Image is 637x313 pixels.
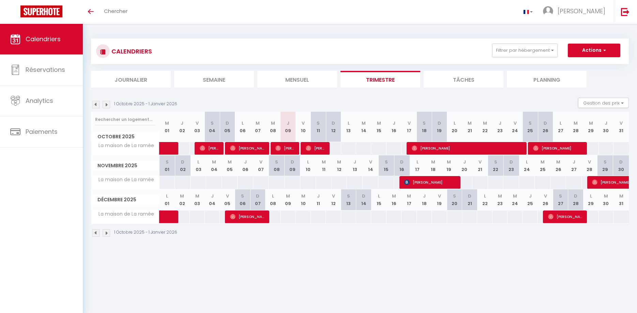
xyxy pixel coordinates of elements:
[423,120,426,126] abbr: S
[362,193,365,199] abbr: D
[300,155,316,176] th: 10
[507,112,522,142] th: 24
[417,189,432,210] th: 18
[392,193,396,199] abbr: M
[568,44,620,57] button: Actions
[317,120,320,126] abbr: S
[605,120,607,126] abbr: J
[191,155,206,176] th: 03
[269,155,285,176] th: 08
[166,193,168,199] abbr: L
[165,120,169,126] abbr: M
[574,193,577,199] abbr: D
[488,155,504,176] th: 22
[507,189,522,210] th: 24
[285,155,300,176] th: 09
[212,159,216,165] abbr: M
[226,120,229,126] abbr: D
[91,161,159,171] span: Novembre 2025
[558,7,605,15] span: [PERSON_NAME]
[362,120,366,126] abbr: M
[257,71,337,88] li: Mensuel
[91,132,159,142] span: Octobre 2025
[92,176,156,184] span: La maison de La ramée
[578,98,629,108] button: Gestion des prix
[462,112,477,142] th: 21
[265,189,280,210] th: 08
[211,193,214,199] abbr: J
[20,5,62,17] img: Super Booking
[604,159,607,165] abbr: S
[523,189,538,210] th: 25
[369,159,372,165] abbr: V
[590,193,592,199] abbr: L
[468,120,472,126] abbr: M
[583,189,598,210] th: 29
[513,193,517,199] abbr: M
[104,7,127,15] span: Chercher
[559,193,562,199] abbr: S
[241,193,244,199] abbr: S
[189,112,204,142] th: 03
[463,159,466,165] abbr: J
[560,120,562,126] abbr: L
[341,112,356,142] th: 13
[441,155,457,176] th: 19
[400,159,404,165] abbr: D
[566,155,582,176] th: 27
[272,193,274,199] abbr: L
[529,120,532,126] abbr: S
[494,159,497,165] abbr: S
[553,112,568,142] th: 27
[230,142,265,155] span: [PERSON_NAME]
[535,155,550,176] th: 25
[492,112,507,142] th: 23
[583,112,598,142] th: 29
[205,112,220,142] th: 04
[242,120,244,126] abbr: L
[275,159,278,165] abbr: S
[337,159,341,165] abbr: M
[588,159,591,165] abbr: V
[235,112,250,142] th: 06
[356,189,371,210] th: 14
[483,120,487,126] abbr: M
[568,112,583,142] th: 28
[166,159,169,165] abbr: S
[544,120,547,126] abbr: D
[550,155,566,176] th: 26
[371,112,386,142] th: 15
[424,71,503,88] li: Tâches
[301,193,305,199] abbr: M
[238,155,253,176] th: 06
[386,112,401,142] th: 16
[197,159,199,165] abbr: L
[529,193,532,199] abbr: J
[432,189,447,210] th: 19
[556,159,560,165] abbr: M
[220,189,235,210] th: 05
[453,193,456,199] abbr: S
[378,155,394,176] th: 15
[181,120,183,126] abbr: J
[447,112,462,142] th: 20
[412,142,522,155] span: [PERSON_NAME]
[91,71,171,88] li: Journalier
[311,189,326,210] th: 11
[280,189,295,210] th: 09
[523,112,538,142] th: 25
[371,189,386,210] th: 15
[447,159,451,165] abbr: M
[175,189,189,210] th: 02
[408,120,411,126] abbr: V
[306,142,326,155] span: [PERSON_NAME]
[280,112,295,142] th: 09
[110,44,152,59] h3: CALENDRIERS
[160,112,175,142] th: 01
[26,65,65,74] span: Réservations
[468,193,471,199] abbr: D
[514,120,517,126] abbr: V
[250,112,265,142] th: 07
[265,112,280,142] th: 08
[544,193,547,199] abbr: V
